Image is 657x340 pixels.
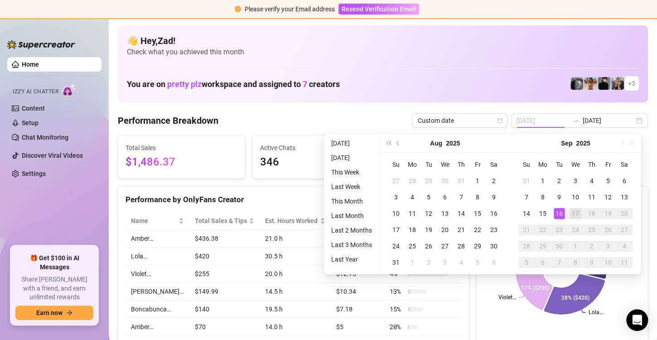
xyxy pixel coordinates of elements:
span: Total Sales [126,143,237,153]
div: 27 [440,241,450,252]
th: Mo [404,156,420,173]
div: 15 [537,208,548,219]
td: 2025-08-31 [388,254,404,271]
div: 5 [521,257,532,268]
span: Check what you achieved this month [127,47,639,57]
div: Open Intercom Messenger [626,309,648,331]
td: 2025-08-01 [469,173,486,189]
button: Earn nowarrow-right [15,306,93,320]
span: Name [131,216,177,226]
span: Earn now [36,309,63,316]
td: Amber… [126,230,189,248]
div: 1 [472,175,483,186]
input: Start date [517,116,568,126]
div: 6 [537,257,548,268]
td: 2025-09-14 [518,205,535,222]
a: Content [22,105,45,112]
td: 2025-09-17 [567,205,584,222]
div: 3 [570,175,581,186]
td: 2025-08-18 [404,222,420,238]
a: Home [22,61,39,68]
input: End date [583,116,634,126]
td: 2025-10-09 [584,254,600,271]
li: Last Month [328,210,376,221]
div: 31 [521,175,532,186]
text: Violet… [498,294,516,301]
div: 4 [407,192,418,203]
td: 2025-09-02 [420,254,437,271]
td: 2025-08-17 [388,222,404,238]
img: logo-BBDzfeDw.svg [7,40,75,49]
span: $1,486.37 [126,154,237,171]
td: 2025-09-03 [567,173,584,189]
div: 22 [537,224,548,235]
span: 🎁 Get $100 in AI Messages [15,254,93,272]
td: 2025-09-11 [584,189,600,205]
span: 20 % [390,322,404,332]
td: 2025-08-28 [453,238,469,254]
span: 13 % [390,287,404,296]
img: Amber [584,77,597,90]
td: 2025-09-01 [404,254,420,271]
li: This Month [328,196,376,207]
h1: You are on workspace and assigned to creators [127,79,340,89]
td: 2025-08-27 [437,238,453,254]
th: Mo [535,156,551,173]
td: 2025-09-05 [469,254,486,271]
td: 2025-09-28 [518,238,535,254]
td: 14.0 h [260,318,331,336]
div: 2 [554,175,565,186]
div: 1 [570,241,581,252]
th: Name [126,212,189,230]
td: 2025-09-05 [600,173,616,189]
span: to [572,117,579,124]
div: 21 [456,224,467,235]
th: Fr [600,156,616,173]
div: 29 [472,241,483,252]
td: 2025-08-07 [453,189,469,205]
div: 24 [570,224,581,235]
div: 23 [488,224,499,235]
td: Boncabunca… [126,301,189,318]
div: 12 [603,192,614,203]
button: Resend Verification Email [338,4,419,15]
div: 30 [488,241,499,252]
span: + 3 [628,78,635,88]
div: 11 [407,208,418,219]
div: 30 [440,175,450,186]
td: 2025-08-29 [469,238,486,254]
td: 2025-08-20 [437,222,453,238]
td: 2025-10-08 [567,254,584,271]
td: 2025-08-05 [420,189,437,205]
td: 2025-09-22 [535,222,551,238]
td: 2025-09-02 [551,173,567,189]
h4: 👋 Hey, Zad ! [127,34,639,47]
button: Choose a year [446,134,460,152]
td: 2025-08-04 [404,189,420,205]
td: 2025-08-02 [486,173,502,189]
div: 1 [537,175,548,186]
div: 21 [521,224,532,235]
td: 2025-08-31 [518,173,535,189]
div: 6 [488,257,499,268]
div: 24 [391,241,401,252]
th: Su [388,156,404,173]
div: 10 [391,208,401,219]
div: 26 [423,241,434,252]
span: Total Sales & Tips [195,216,247,226]
td: $436.38 [189,230,260,248]
td: 19.5 h [260,301,331,318]
td: 2025-08-16 [486,205,502,222]
td: 2025-08-19 [420,222,437,238]
td: 2025-10-06 [535,254,551,271]
td: 2025-07-31 [453,173,469,189]
li: Last Year [328,254,376,265]
div: 10 [603,257,614,268]
div: 2 [586,241,597,252]
td: $149.99 [189,283,260,301]
td: 2025-08-24 [388,238,404,254]
div: 14 [456,208,467,219]
button: Choose a month [561,134,573,152]
text: Lola… [588,309,603,316]
div: 6 [619,175,630,186]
